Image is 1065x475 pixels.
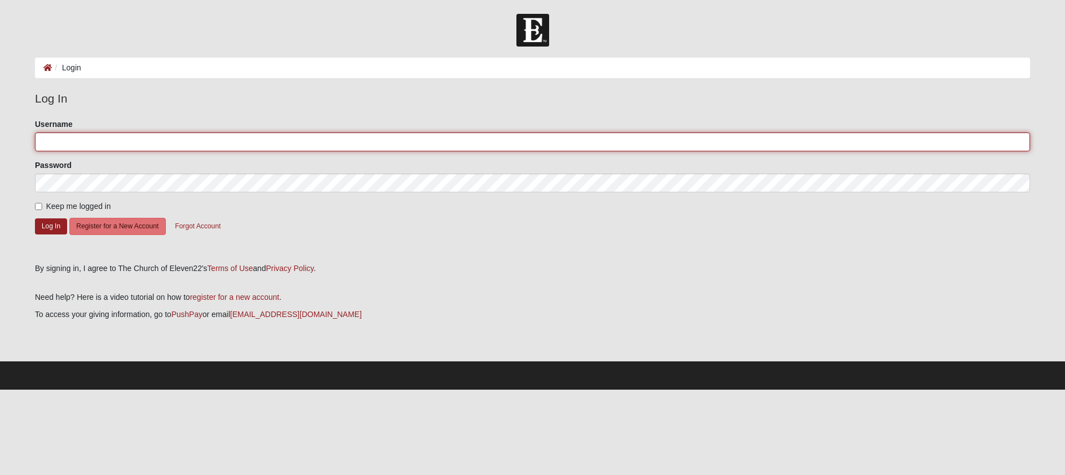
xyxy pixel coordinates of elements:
label: Password [35,160,72,171]
p: Need help? Here is a video tutorial on how to . [35,292,1030,303]
a: PushPay [171,310,202,319]
div: By signing in, I agree to The Church of Eleven22's and . [35,263,1030,274]
legend: Log In [35,90,1030,108]
a: Privacy Policy [266,264,313,273]
button: Forgot Account [168,218,228,235]
a: register for a new account [190,293,279,302]
button: Log In [35,218,67,234]
li: Login [52,62,81,74]
span: Keep me logged in [46,202,111,211]
a: [EMAIL_ADDRESS][DOMAIN_NAME] [230,310,362,319]
img: Church of Eleven22 Logo [516,14,549,47]
input: Keep me logged in [35,203,42,210]
a: Terms of Use [207,264,253,273]
button: Register for a New Account [69,218,166,235]
label: Username [35,119,73,130]
p: To access your giving information, go to or email [35,309,1030,320]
